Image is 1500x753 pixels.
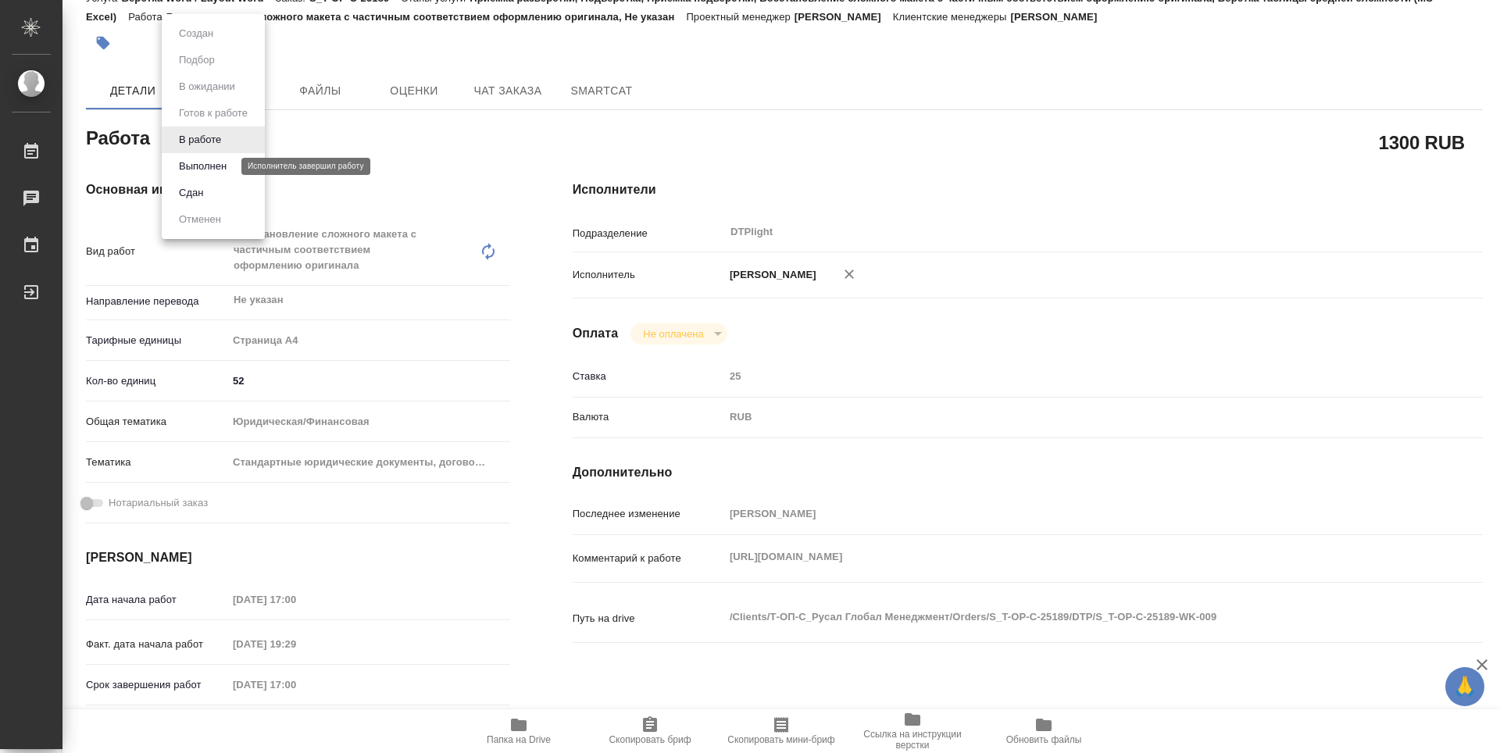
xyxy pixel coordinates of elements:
[174,184,208,202] button: Сдан
[174,78,240,95] button: В ожидании
[174,131,226,148] button: В работе
[174,25,218,42] button: Создан
[174,211,226,228] button: Отменен
[174,52,220,69] button: Подбор
[174,105,252,122] button: Готов к работе
[174,158,231,175] button: Выполнен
